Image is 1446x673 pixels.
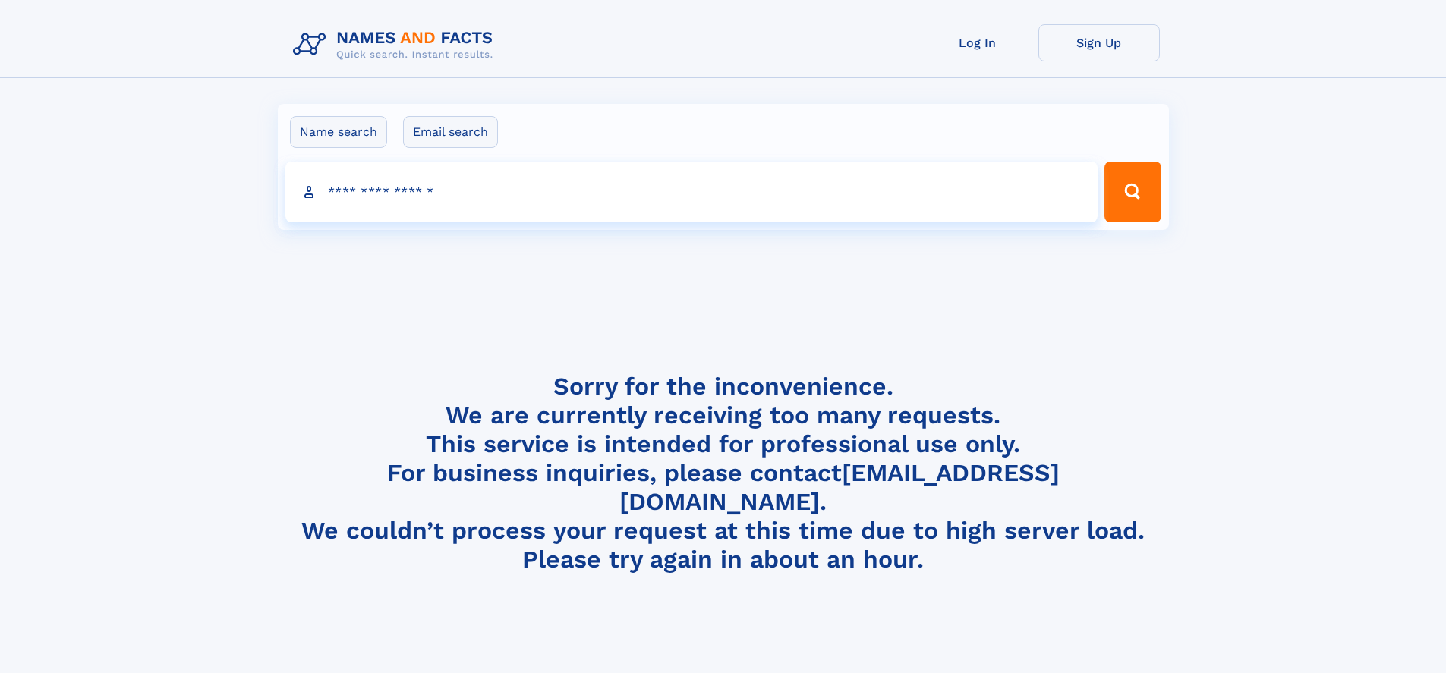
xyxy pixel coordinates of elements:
[285,162,1098,222] input: search input
[1104,162,1161,222] button: Search Button
[287,24,506,65] img: Logo Names and Facts
[290,116,387,148] label: Name search
[917,24,1038,61] a: Log In
[619,458,1060,516] a: [EMAIL_ADDRESS][DOMAIN_NAME]
[287,372,1160,574] h4: Sorry for the inconvenience. We are currently receiving too many requests. This service is intend...
[403,116,498,148] label: Email search
[1038,24,1160,61] a: Sign Up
